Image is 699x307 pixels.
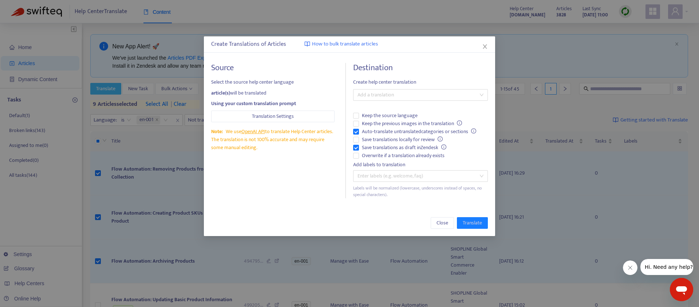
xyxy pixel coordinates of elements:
h4: Source [211,63,335,73]
a: How to bulk translate articles [304,40,378,48]
span: Note: [211,127,223,136]
div: Using your custom translation prompt [211,100,335,108]
span: Create help center translation [353,78,488,86]
span: Overwrite if a translation already exists [359,152,447,160]
span: Translation Settings [252,112,294,120]
div: Create Translations of Articles [211,40,488,49]
div: We use to translate Help Center articles. The translation is not 100% accurate and may require so... [211,128,335,152]
span: info-circle [471,128,476,133]
strong: article(s) [211,89,230,97]
span: close [482,44,488,49]
span: Close [437,219,448,227]
button: Translate [457,217,488,229]
button: Translation Settings [211,111,335,122]
div: Labels will be normalized (lowercase, underscores instead of spaces, no special characters). [353,185,488,199]
h4: Destination [353,63,488,73]
span: How to bulk translate articles [312,40,378,48]
div: will be translated [211,89,335,97]
iframe: メッセージを閉じる [623,260,637,275]
span: Save translations locally for review [359,136,446,144]
div: Add labels to translation [353,161,488,169]
span: info-circle [441,144,446,149]
button: Close [431,217,454,229]
a: OpenAI API [241,127,265,136]
span: Select the source help center language [211,78,335,86]
span: Keep the previous images in the translation [359,120,465,128]
span: Keep the source language [359,112,420,120]
span: info-circle [438,136,443,141]
button: Close [481,43,489,51]
iframe: メッセージングウィンドウを開くボタン [670,278,693,301]
span: Save translations as draft in Zendesk [359,144,449,152]
span: Auto-translate untranslated categories or sections [359,128,479,136]
img: image-link [304,41,310,47]
iframe: 会社からのメッセージ [640,259,693,275]
span: info-circle [457,120,462,125]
